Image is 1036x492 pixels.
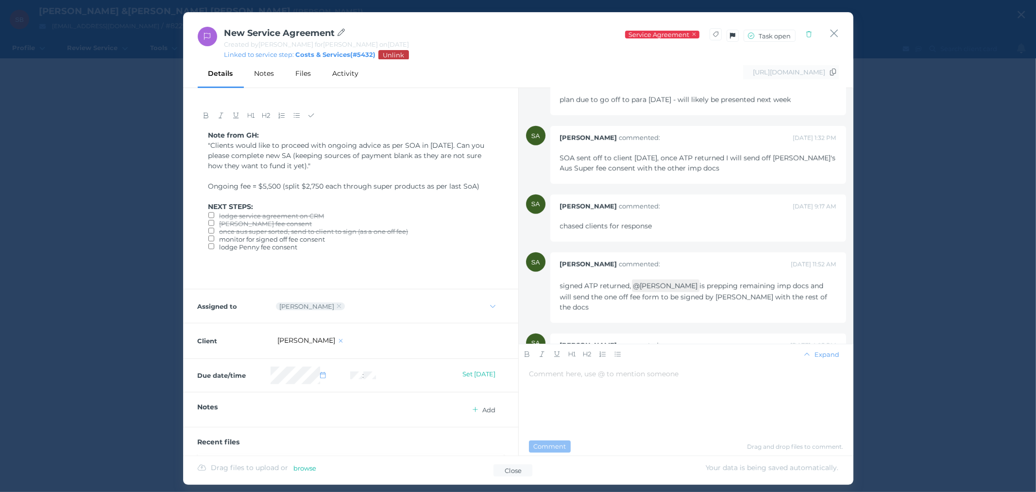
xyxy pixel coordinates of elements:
[560,260,617,268] span: [PERSON_NAME]
[529,440,571,453] button: Comment
[285,59,322,88] div: Files
[560,341,617,349] span: [PERSON_NAME]
[224,40,409,48] span: Created by [PERSON_NAME] for [PERSON_NAME] on [DATE]
[198,59,244,88] div: Details
[219,243,297,251] span: lodge Penny fee consent
[531,132,540,140] span: SA
[198,403,218,411] span: Notes
[560,202,617,210] span: [PERSON_NAME]
[224,28,345,38] span: New Service Agreement
[640,281,698,290] a: [PERSON_NAME]
[198,337,271,345] label: Client
[791,261,836,268] span: [DATE] 11:52 AM
[560,134,617,141] span: [PERSON_NAME]
[560,95,791,104] span: plan due to go off to para [DATE] - will likely be presented next week
[531,200,540,208] span: SA
[296,51,376,58] a: Costs & Services(#5432)
[459,370,500,378] span: Set [DATE]
[560,154,838,173] span: SOA sent off to client [DATE], once ATP returned I will send off [PERSON_NAME]'s Aus Super fee co...
[799,350,844,359] button: Expand
[619,202,661,210] span: commented:
[224,51,296,58] span: Linked to service step:
[632,280,699,292] span: @
[208,131,259,140] span: Note from GH:
[753,68,825,76] span: [URL][DOMAIN_NAME]
[560,281,631,290] span: signed ATP returned,
[560,222,652,230] span: chased clients for response
[278,336,336,345] a: [PERSON_NAME]
[219,212,324,220] span: lodge service agreement on CRM
[619,134,661,141] span: commented:
[208,202,254,211] span: NEXT STEPS:
[813,351,844,358] span: Expand
[244,59,285,88] div: Notes
[747,443,844,450] span: Drag and drop files to comment.
[219,235,325,243] span: monitor for signed off fee consent
[379,51,408,59] span: Unlink
[219,220,312,228] span: [PERSON_NAME] fee consent
[757,32,795,40] span: Task open
[378,50,409,60] button: Unlink
[465,404,504,416] button: Add
[744,30,796,42] button: Task open
[219,228,408,235] span: once aus super sorted, send to client to sign (as a one off fee)
[560,281,830,312] span: is prepping remaining imp docs and will send the one off fee form to be signed by [PERSON_NAME] w...
[619,260,661,268] span: commented:
[455,367,504,381] button: Set [DATE]
[526,252,545,272] div: Sam Abbott
[526,126,545,145] div: Sam Abbott
[208,182,480,191] span: Ongoing fee = $5,500 (split $2,750 each through super products as per last SoA)
[791,342,836,349] span: [DATE] 4:05 PM
[198,371,271,379] label: Due date/time
[619,341,661,349] span: commented:
[526,334,545,353] div: Sam Abbott
[531,259,540,266] span: SA
[830,27,839,40] button: Close
[628,31,690,38] span: Service Agreement
[208,141,487,170] span: "Clients would like to proceed with ongoing advice as per SOA in [DATE]. Can you please complete ...
[198,438,240,446] span: Recent files
[480,406,500,414] span: Add
[529,442,570,450] span: Comment
[531,339,540,347] span: SA
[280,302,335,310] div: Nicholas Walters
[793,203,836,210] span: [DATE] 9:17 AM
[322,59,370,88] div: Activity
[198,302,271,310] label: Assigned to
[793,134,836,141] span: [DATE] 1:32 PM
[526,194,545,214] div: Sam Abbott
